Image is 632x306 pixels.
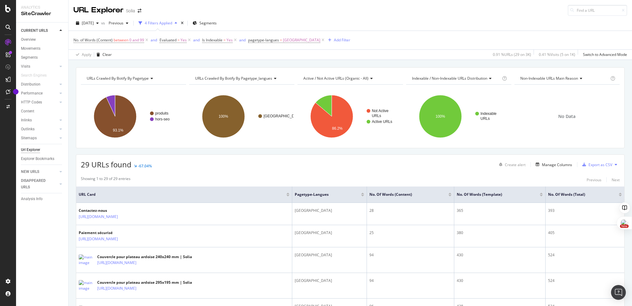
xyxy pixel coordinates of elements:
[533,161,572,168] button: Manage Columns
[21,81,58,88] a: Distribution
[21,196,43,202] div: Analysis Info
[194,73,289,83] h4: URLs Crawled By Botify By pagetype_langues
[372,114,381,118] text: URLs
[73,37,113,43] span: No. of Words (Content)
[295,208,364,213] div: [GEOGRAPHIC_DATA]
[155,117,170,121] text: hors-seo
[21,45,40,52] div: Movements
[21,108,34,115] div: Content
[155,111,168,115] text: produits
[283,36,320,44] span: [GEOGRAPHIC_DATA]
[21,54,38,61] div: Segments
[505,162,526,167] div: Create alert
[21,63,30,70] div: Visits
[21,72,47,79] div: Search Engines
[372,119,392,124] text: Active URLs
[295,230,364,236] div: [GEOGRAPHIC_DATA]
[568,5,627,16] input: Find a URL
[21,156,64,162] a: Explorer Bookmarks
[138,163,152,169] div: -67.04%
[126,8,135,14] div: Solia
[21,135,58,141] a: Sitemaps
[457,192,530,197] span: No. of Words (Template)
[542,162,572,167] div: Manage Columns
[583,52,627,57] div: Switch to Advanced Mode
[21,169,58,175] a: NEW URLS
[160,37,177,43] span: Evaluated
[193,37,200,43] button: and
[612,176,620,183] button: Next
[334,37,350,43] div: Add Filter
[21,196,64,202] a: Analysis Info
[82,20,94,26] span: 2025 Aug. 10th
[21,117,58,124] a: Inlinks
[177,37,180,43] span: =
[219,114,228,119] text: 100%
[189,90,293,143] svg: A chart.
[180,20,185,26] div: times
[548,192,609,197] span: No. of Words (Total)
[87,76,149,81] span: URLs Crawled By Botify By pagetype
[295,192,352,197] span: pagetype-langues
[369,278,451,283] div: 94
[21,63,58,70] a: Visits
[102,52,112,57] div: Clear
[295,278,364,283] div: [GEOGRAPHIC_DATA]
[145,20,172,26] div: 4 Filters Applied
[101,20,106,26] span: vs
[587,177,601,182] div: Previous
[264,114,302,118] text: [GEOGRAPHIC_DATA]
[21,178,58,191] a: DISAPPEARED URLS
[369,208,451,213] div: 28
[97,254,192,260] div: Couvercle pour plateau ardoise 240x240 mm | Solia
[138,9,141,13] div: arrow-right-arrow-left
[611,285,626,300] div: Open Intercom Messenger
[457,278,543,283] div: 430
[297,90,402,143] svg: A chart.
[280,37,282,43] span: =
[587,176,601,183] button: Previous
[79,254,94,266] img: main image
[21,90,58,97] a: Performance
[79,192,285,197] span: URL Card
[239,37,246,43] button: and
[372,109,389,113] text: Not Active
[295,252,364,258] div: [GEOGRAPHIC_DATA]
[114,37,128,43] span: between
[21,72,53,79] a: Search Engines
[21,36,36,43] div: Overview
[21,147,40,153] div: Url Explorer
[332,126,343,131] text: 86.2%
[21,108,64,115] a: Content
[457,230,543,236] div: 380
[21,156,54,162] div: Explorer Bookmarks
[94,50,112,60] button: Clear
[151,37,157,43] button: and
[369,230,451,236] div: 25
[406,90,510,143] svg: A chart.
[199,20,217,26] span: Segments
[223,37,226,43] span: =
[21,90,43,97] div: Performance
[97,280,192,285] div: Couvercle pour plateau ardoise 295x195 mm | Solia
[129,36,144,44] span: 0 and 99
[79,230,138,236] div: Paiement sécurisé
[21,126,35,132] div: Outlinks
[302,73,397,83] h4: Active / Not Active URLs
[21,169,39,175] div: NEW URLS
[81,90,185,143] svg: A chart.
[548,230,622,236] div: 405
[81,176,131,183] div: Showing 1 to 29 of 29 entries
[227,36,233,44] span: Yes
[580,160,612,170] button: Export as CSV
[21,81,40,88] div: Distribution
[580,50,627,60] button: Switch to Advanced Mode
[519,73,609,83] h4: Non-Indexable URLs Main Reason
[79,208,138,213] div: Contactez-nous
[113,128,123,132] text: 93.1%
[79,280,94,291] img: main image
[480,111,497,116] text: Indexable
[202,37,222,43] span: Is Indexable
